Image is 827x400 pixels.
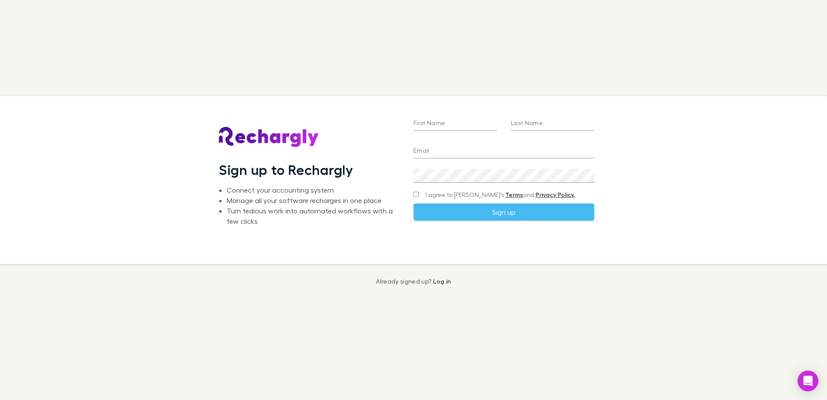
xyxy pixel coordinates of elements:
[227,185,400,195] li: Connect your accounting system
[426,190,575,199] span: I agree to [PERSON_NAME]’s and
[219,127,319,148] img: Rechargly's Logo
[219,161,353,178] h1: Sign up to Rechargly
[798,371,818,391] div: Open Intercom Messenger
[413,203,594,221] button: Sign up
[535,191,575,198] a: Privacy Policy.
[433,277,451,285] a: Log in
[505,191,523,198] a: Terms
[227,206,400,226] li: Turn tedious work into automated workflows with a few clicks
[376,278,451,285] p: Already signed up?
[227,195,400,206] li: Manage all your software recharges in one place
